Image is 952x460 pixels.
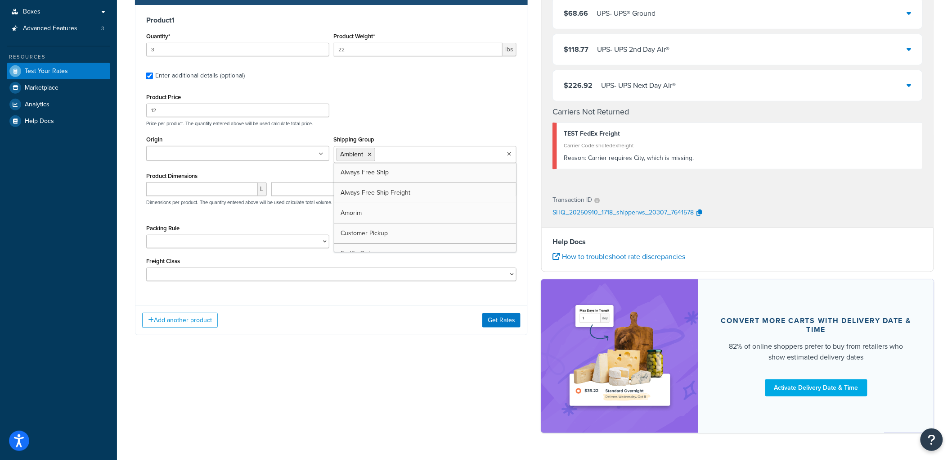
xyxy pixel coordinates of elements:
a: Activate Delivery Date & Time [765,379,867,396]
span: Always Free Ship Freight [341,188,411,197]
label: Shipping Group [334,136,375,143]
span: lbs [503,43,516,56]
a: Always Free Ship Freight [334,183,516,203]
label: Freight Class [146,258,180,264]
input: Enter additional details (optional) [146,73,153,79]
span: Analytics [25,101,49,109]
div: Carrier requires City, which is missing. [564,152,916,164]
label: Quantity* [146,33,170,40]
label: Product Weight* [334,33,375,40]
input: 0.00 [334,43,503,56]
p: Transaction ID [552,194,592,206]
div: UPS - UPS® Ground [597,7,656,20]
label: Origin [146,136,162,143]
div: Carrier Code: shqfedexfreight [564,139,916,152]
h4: Help Docs [552,237,923,247]
input: 0.0 [146,43,329,56]
span: Customer Pickup [341,228,388,238]
a: Customer Pickup [334,223,516,243]
div: Convert more carts with delivery date & time [720,316,912,334]
img: feature-image-ddt-36eae7f7280da8017bfb280eaccd9c446f90b1fe08728e4019434db127062ab4.png [564,293,676,419]
span: Marketplace [25,84,58,92]
div: Enter additional details (optional) [155,69,245,82]
span: FedEx Only [341,249,373,258]
span: L [258,182,267,196]
p: SHQ_20250910_1718_shipperws_20307_7641578 [552,206,694,220]
a: Marketplace [7,80,110,96]
p: Price per product. The quantity entered above will be used calculate total price. [144,120,519,127]
span: Reason: [564,153,586,163]
a: Test Your Rates [7,63,110,79]
a: Analytics [7,96,110,113]
label: Product Dimensions [146,173,198,179]
a: Boxes [7,4,110,20]
span: Boxes [23,8,40,16]
div: Resources [7,53,110,61]
span: Ambient [341,150,364,159]
a: Always Free Ship [334,163,516,182]
span: 3 [101,25,104,32]
a: Help Docs [7,113,110,129]
div: TEST FedEx Freight [564,128,916,140]
a: How to troubleshoot rate discrepancies [552,251,685,262]
button: Open Resource Center [921,428,943,451]
span: Advanced Features [23,25,77,32]
h3: Product 1 [146,16,516,25]
span: $68.66 [564,8,588,18]
div: 82% of online shoppers prefer to buy from retailers who show estimated delivery dates [720,341,912,363]
label: Product Price [146,94,181,100]
button: Get Rates [482,313,521,328]
div: UPS - UPS Next Day Air® [601,79,676,92]
span: Test Your Rates [25,68,68,75]
span: $226.92 [564,80,593,91]
span: $118.77 [564,44,588,55]
li: Advanced Features [7,20,110,37]
a: FedEx Only [334,244,516,264]
span: Amorim [341,208,362,218]
h4: Carriers Not Returned [552,106,923,118]
span: Help Docs [25,118,54,125]
div: UPS - UPS 2nd Day Air® [597,43,669,56]
span: Always Free Ship [341,168,389,177]
a: Amorim [334,203,516,223]
p: Dimensions per product. The quantity entered above will be used calculate total volume. [144,199,332,205]
button: Add another product [142,313,218,328]
a: Advanced Features3 [7,20,110,37]
label: Packing Rule [146,225,180,232]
